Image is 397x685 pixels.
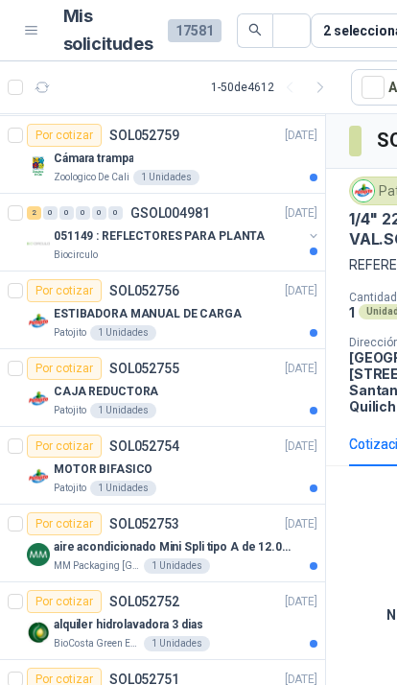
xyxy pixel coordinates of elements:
p: Patojito [54,481,86,496]
div: 2 [27,206,41,220]
div: 0 [92,206,106,220]
p: Biocirculo [54,248,98,263]
img: Company Logo [353,180,374,201]
p: aire acondicionado Mini Spli tipo A de 12.000 BTU. [54,538,292,556]
p: [DATE] [285,282,317,300]
img: Company Logo [27,232,50,255]
img: Company Logo [27,621,50,644]
div: 1 Unidades [133,170,199,185]
p: BioCosta Green Energy S.A.S [54,636,140,651]
p: [DATE] [285,593,317,611]
p: CAJA REDUCTORA [54,383,158,401]
p: [DATE] [285,437,317,456]
div: 0 [43,206,58,220]
div: 0 [76,206,90,220]
span: 17581 [168,19,222,42]
div: 1 Unidades [144,558,210,574]
p: [DATE] [285,204,317,223]
p: SOL052753 [109,517,179,531]
a: 2 0 0 0 0 0 GSOL004981[DATE] Company Logo051149 : REFLECTORES PARA PLANTABiocirculo [27,201,321,263]
p: SOL052752 [109,595,179,608]
p: [DATE] [285,360,317,378]
div: 1 Unidades [144,636,210,651]
p: MOTOR BIFASICO [54,461,152,479]
img: Company Logo [27,154,50,177]
span: search [248,23,262,36]
div: Por cotizar [27,279,102,302]
div: 0 [59,206,74,220]
p: SOL052759 [109,129,179,142]
p: SOL052755 [109,362,179,375]
p: alquiler hidrolavadora 3 dias [54,616,203,634]
p: [DATE] [285,127,317,145]
div: Por cotizar [27,590,102,613]
p: 051149 : REFLECTORES PARA PLANTA [54,227,265,246]
div: Por cotizar [27,435,102,458]
div: 1 Unidades [90,481,156,496]
img: Company Logo [27,465,50,488]
div: Por cotizar [27,512,102,535]
img: Company Logo [27,543,50,566]
p: MM Packaging [GEOGRAPHIC_DATA] [54,558,140,574]
p: Patojito [54,403,86,418]
p: SOL052756 [109,284,179,297]
p: 1 [349,304,355,320]
p: Zoologico De Cali [54,170,129,185]
div: Por cotizar [27,357,102,380]
img: Company Logo [27,388,50,411]
div: Por cotizar [27,124,102,147]
p: SOL052754 [109,439,179,453]
div: 1 - 50 de 4612 [211,72,336,103]
p: Cámara trampa [54,150,133,168]
img: Company Logo [27,310,50,333]
p: GSOL004981 [130,206,210,220]
p: [DATE] [285,515,317,533]
div: 1 Unidades [90,325,156,341]
div: 0 [108,206,123,220]
h1: Mis solicitudes [63,3,153,59]
p: ESTIBADORA MANUAL DE CARGA [54,305,242,323]
div: 1 Unidades [90,403,156,418]
p: Patojito [54,325,86,341]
